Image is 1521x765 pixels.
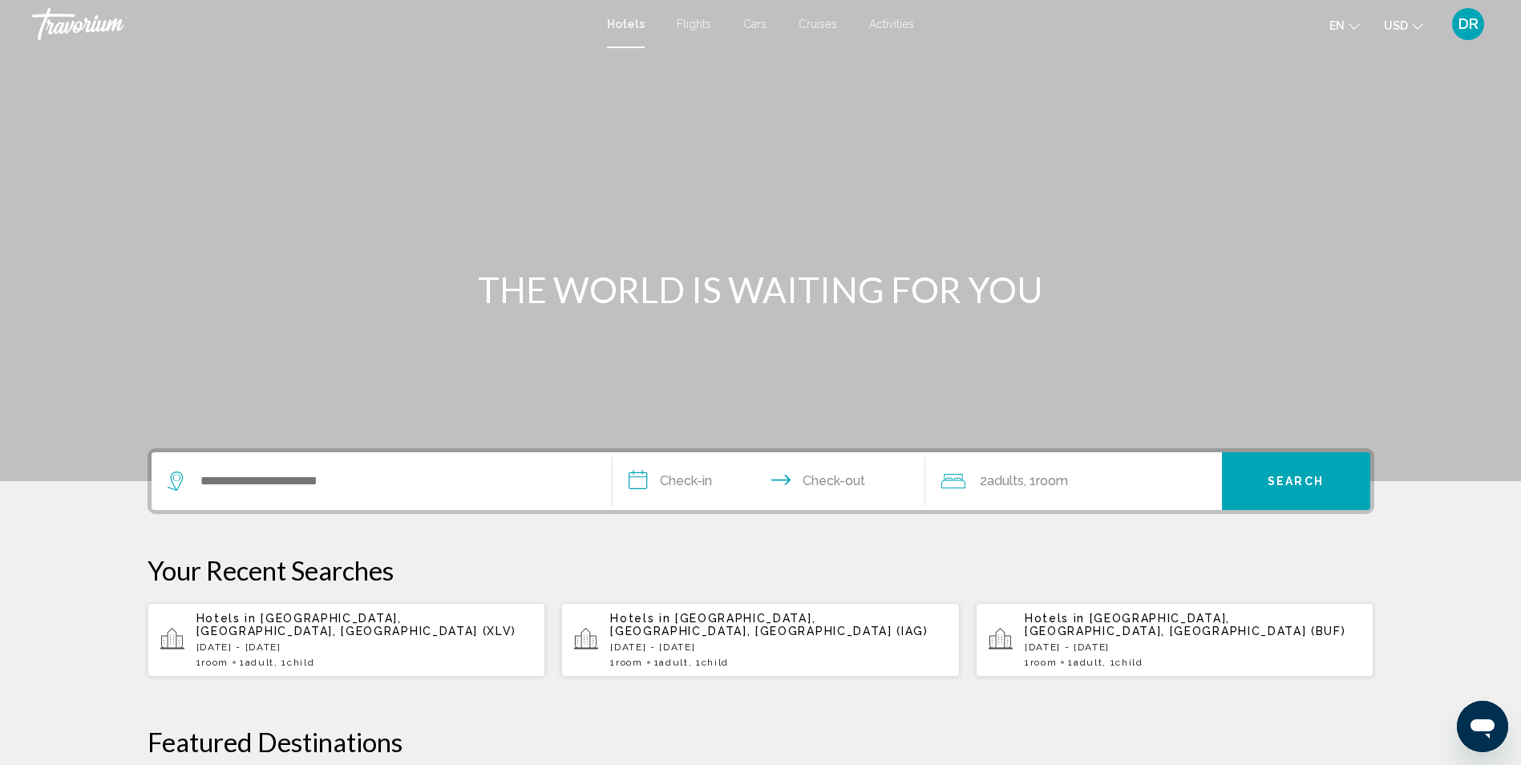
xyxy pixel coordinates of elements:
[702,657,729,668] span: Child
[196,612,517,637] span: [GEOGRAPHIC_DATA], [GEOGRAPHIC_DATA], [GEOGRAPHIC_DATA] (XLV)
[1030,657,1058,668] span: Room
[1458,16,1479,32] span: DR
[925,452,1222,510] button: Travelers: 2 adults, 0 children
[689,657,729,668] span: , 1
[1024,470,1068,492] span: , 1
[1457,701,1508,752] iframe: Button to launch messaging window
[1025,642,1361,653] p: [DATE] - [DATE]
[610,657,642,668] span: 1
[607,18,645,30] a: Hotels
[1025,612,1346,637] span: [GEOGRAPHIC_DATA], [GEOGRAPHIC_DATA], [GEOGRAPHIC_DATA] (BUF)
[1074,657,1102,668] span: Adult
[287,657,314,668] span: Child
[659,657,688,668] span: Adult
[1036,473,1068,488] span: Room
[274,657,314,668] span: , 1
[980,470,1024,492] span: 2
[148,726,1374,758] h2: Featured Destinations
[196,657,229,668] span: 1
[610,612,928,637] span: [GEOGRAPHIC_DATA], [GEOGRAPHIC_DATA], [GEOGRAPHIC_DATA] (IAG)
[976,602,1374,678] button: Hotels in [GEOGRAPHIC_DATA], [GEOGRAPHIC_DATA], [GEOGRAPHIC_DATA] (BUF)[DATE] - [DATE]1Room1Adult...
[1068,657,1102,668] span: 1
[152,452,1370,510] div: Search widget
[460,269,1062,310] h1: THE WORLD IS WAITING FOR YOU
[1222,452,1370,510] button: Search
[987,473,1024,488] span: Adults
[677,18,711,30] a: Flights
[148,554,1374,586] p: Your Recent Searches
[1384,19,1408,32] span: USD
[616,657,643,668] span: Room
[1384,14,1423,37] button: Change currency
[196,642,533,653] p: [DATE] - [DATE]
[1268,476,1324,488] span: Search
[610,642,947,653] p: [DATE] - [DATE]
[32,8,591,40] a: Travorium
[1329,14,1360,37] button: Change language
[799,18,837,30] a: Cruises
[743,18,767,30] a: Cars
[148,602,546,678] button: Hotels in [GEOGRAPHIC_DATA], [GEOGRAPHIC_DATA], [GEOGRAPHIC_DATA] (XLV)[DATE] - [DATE]1Room1Adult...
[654,657,689,668] span: 1
[610,612,670,625] span: Hotels in
[201,657,229,668] span: Room
[869,18,914,30] a: Activities
[196,612,257,625] span: Hotels in
[245,657,274,668] span: Adult
[561,602,960,678] button: Hotels in [GEOGRAPHIC_DATA], [GEOGRAPHIC_DATA], [GEOGRAPHIC_DATA] (IAG)[DATE] - [DATE]1Room1Adult...
[1115,657,1143,668] span: Child
[1025,657,1057,668] span: 1
[613,452,925,510] button: Check in and out dates
[240,657,274,668] span: 1
[1447,7,1489,41] button: User Menu
[1025,612,1085,625] span: Hotels in
[1102,657,1143,668] span: , 1
[1329,19,1345,32] span: en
